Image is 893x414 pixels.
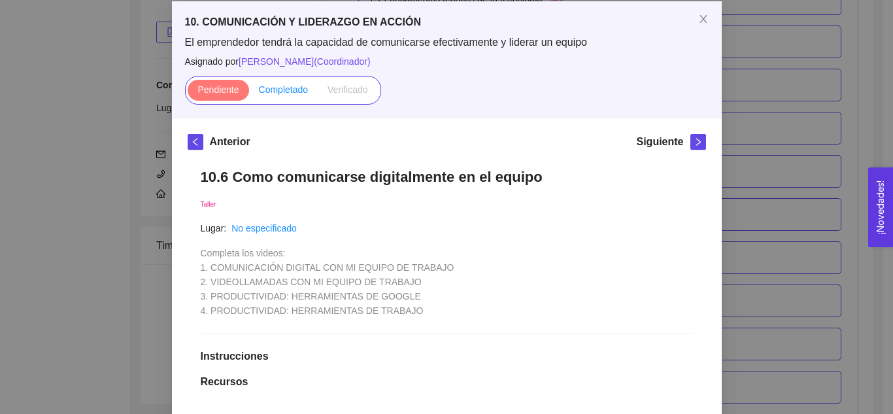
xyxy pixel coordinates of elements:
[185,14,709,30] h5: 10. COMUNICACIÓN Y LIDERAZGO EN ACCIÓN
[185,54,709,69] span: Asignado por
[185,35,709,50] span: El emprendedor tendrá la capacidad de comunicarse efectivamente y liderar un equipo
[210,134,250,150] h5: Anterior
[188,134,203,150] button: left
[698,14,709,24] span: close
[259,84,309,95] span: Completado
[201,375,693,388] h1: Recursos
[685,1,722,38] button: Close
[239,56,371,67] span: [PERSON_NAME] ( Coordinador )
[201,248,454,316] span: Completa los videos: 1. COMUNICACIÓN DIGITAL CON MI EQUIPO DE TRABAJO 2. VIDEOLLAMADAS CON MI EQU...
[636,134,683,150] h5: Siguiente
[197,84,239,95] span: Pendiente
[201,350,693,363] h1: Instrucciones
[868,167,893,247] button: Open Feedback Widget
[201,201,216,208] span: Taller
[201,168,693,186] h1: 10.6 Como comunicarse digitalmente en el equipo
[231,223,297,233] a: No especificado
[201,221,227,235] article: Lugar:
[188,137,203,147] span: left
[328,84,367,95] span: Verificado
[690,134,706,150] button: right
[691,137,705,147] span: right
